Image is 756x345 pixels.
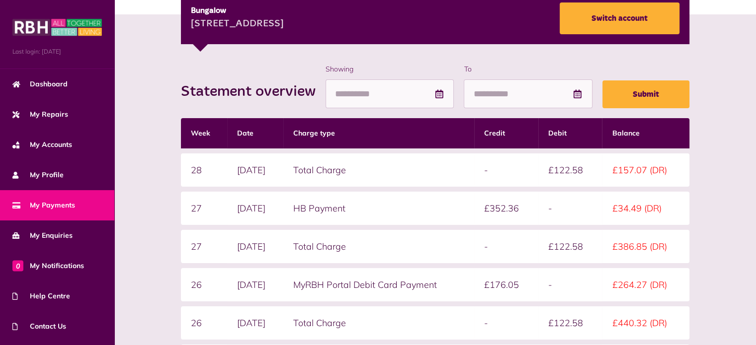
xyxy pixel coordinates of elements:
[283,118,474,148] th: Charge type
[538,153,602,187] td: £122.58
[227,230,283,263] td: [DATE]
[474,192,538,225] td: £352.36
[181,306,227,340] td: 26
[602,192,689,225] td: £34.49 (DR)
[181,83,326,101] h2: Statement overview
[474,153,538,187] td: -
[283,306,474,340] td: Total Charge
[474,268,538,301] td: £176.05
[538,230,602,263] td: £122.58
[12,79,68,89] span: Dashboard
[474,230,538,263] td: -
[538,192,602,225] td: -
[181,268,227,301] td: 26
[464,64,592,74] label: To
[474,118,538,148] th: Credit
[560,2,679,34] a: Switch account
[602,268,689,301] td: £264.27 (DR)
[602,80,689,108] button: Submit
[602,153,689,187] td: £157.07 (DR)
[12,321,66,332] span: Contact Us
[326,64,454,74] label: Showing
[12,139,72,150] span: My Accounts
[602,118,689,148] th: Balance
[181,153,227,187] td: 28
[12,47,102,56] span: Last login: [DATE]
[227,153,283,187] td: [DATE]
[227,192,283,225] td: [DATE]
[181,118,227,148] th: Week
[227,268,283,301] td: [DATE]
[191,5,284,17] div: Bungalow
[12,109,68,120] span: My Repairs
[181,230,227,263] td: 27
[538,268,602,301] td: -
[474,306,538,340] td: -
[191,17,284,32] div: [STREET_ADDRESS]
[538,118,602,148] th: Debit
[283,192,474,225] td: HB Payment
[12,17,102,37] img: MyRBH
[12,291,70,301] span: Help Centre
[538,306,602,340] td: £122.58
[12,260,23,271] span: 0
[602,306,689,340] td: £440.32 (DR)
[227,118,283,148] th: Date
[181,192,227,225] td: 27
[12,200,75,210] span: My Payments
[227,306,283,340] td: [DATE]
[283,230,474,263] td: Total Charge
[283,268,474,301] td: MyRBH Portal Debit Card Payment
[602,230,689,263] td: £386.85 (DR)
[12,230,73,241] span: My Enquiries
[12,170,64,180] span: My Profile
[12,261,84,271] span: My Notifications
[283,153,474,187] td: Total Charge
